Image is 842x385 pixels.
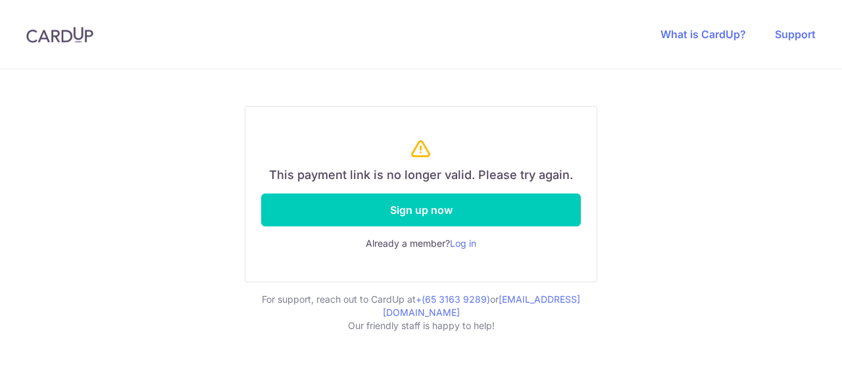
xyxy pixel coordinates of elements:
[450,238,476,249] a: Log in
[261,168,581,183] h6: This payment link is no longer valid. Please try again.
[261,193,581,226] a: Sign up now
[660,28,746,41] a: What is CardUp?
[245,319,597,332] p: Our friendly staff is happy to help!
[383,294,581,318] a: [EMAIL_ADDRESS][DOMAIN_NAME]
[775,28,816,41] a: Support
[245,293,597,319] p: For support, reach out to CardUp at or
[26,27,93,43] img: CardUp Logo
[416,294,490,305] a: +(65 3163 9289)
[261,237,581,250] div: Already a member?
